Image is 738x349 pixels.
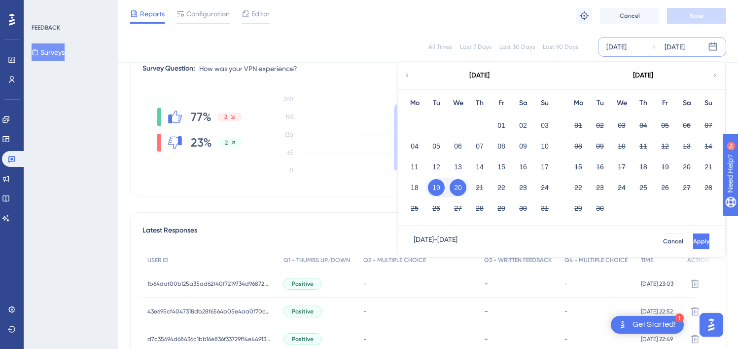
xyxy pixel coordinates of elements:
[140,8,165,20] span: Reports
[471,158,488,175] button: 14
[665,41,685,53] div: [DATE]
[611,316,684,334] div: Open Get Started! checklist, remaining modules: 1
[142,225,197,242] span: Latest Responses
[287,149,293,156] tspan: 65
[363,308,366,315] span: -
[428,158,445,175] button: 12
[693,237,709,245] span: Apply
[515,138,531,155] button: 09
[493,200,510,217] button: 29
[564,335,567,343] span: -
[617,319,629,331] img: launcher-image-alternative-text
[611,97,633,109] div: We
[471,200,488,217] button: 28
[406,200,423,217] button: 25
[657,158,673,175] button: 19
[698,97,719,109] div: Su
[460,43,492,51] div: Last 7 Days
[32,43,65,61] button: Surveys
[687,256,709,264] span: ACTION
[564,256,628,264] span: Q4 - MULTIPLE CHOICE
[567,97,589,109] div: Mo
[363,256,426,264] span: Q2 - MULTIPLE CHOICE
[570,117,587,134] button: 01
[23,2,62,14] span: Need Help?
[191,109,211,125] span: 77%
[147,335,271,343] span: d7c35694d68436c1bb16e836f33729f14e44913c6c4603ba1b600a4a7f09c454
[499,43,535,51] div: Last 30 Days
[484,256,552,264] span: Q3 - WRITTEN FEEDBACK
[406,179,423,196] button: 18
[515,200,531,217] button: 30
[406,138,423,155] button: 04
[693,233,709,249] button: Apply
[663,233,683,249] button: Cancel
[428,200,445,217] button: 26
[592,179,608,196] button: 23
[633,70,653,81] div: [DATE]
[425,97,447,109] div: Tu
[657,117,673,134] button: 05
[678,158,695,175] button: 20
[414,233,457,249] div: [DATE] - [DATE]
[697,310,726,340] iframe: UserGuiding AI Assistant Launcher
[142,63,195,75] div: Survey Question:
[536,158,553,175] button: 17
[515,158,531,175] button: 16
[613,138,630,155] button: 10
[292,308,314,315] span: Positive
[657,179,673,196] button: 26
[289,167,293,174] tspan: 0
[450,138,466,155] button: 06
[592,200,608,217] button: 30
[589,97,611,109] div: Tu
[493,179,510,196] button: 22
[678,138,695,155] button: 13
[641,256,653,264] span: TIME
[251,8,270,20] span: Editor
[676,97,698,109] div: Sa
[147,280,271,288] span: 1b64daf00b125a35ad62f40f7219734d968722ddd3927734f8a8ef2a0b770305
[447,97,469,109] div: We
[186,8,230,20] span: Configuration
[592,138,608,155] button: 09
[471,138,488,155] button: 07
[534,97,556,109] div: Su
[484,279,555,288] div: -
[633,97,654,109] div: Th
[700,138,717,155] button: 14
[491,97,512,109] div: Fr
[363,280,366,288] span: -
[515,179,531,196] button: 23
[469,70,490,81] div: [DATE]
[635,138,652,155] button: 11
[700,158,717,175] button: 21
[67,5,73,13] div: 9+
[635,158,652,175] button: 18
[570,179,587,196] button: 22
[613,179,630,196] button: 24
[654,97,676,109] div: Fr
[292,335,314,343] span: Positive
[292,280,314,288] span: Positive
[564,308,567,315] span: -
[564,280,567,288] span: -
[493,158,510,175] button: 15
[675,313,684,322] div: 1
[620,12,640,20] span: Cancel
[283,96,293,103] tspan: 260
[450,179,466,196] button: 20
[570,138,587,155] button: 08
[606,41,627,53] div: [DATE]
[225,139,228,147] span: 2
[570,200,587,217] button: 29
[450,200,466,217] button: 27
[484,334,555,344] div: -
[700,117,717,134] button: 07
[635,179,652,196] button: 25
[600,8,659,24] button: Cancel
[700,179,717,196] button: 28
[493,117,510,134] button: 01
[493,138,510,155] button: 08
[404,97,425,109] div: Mo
